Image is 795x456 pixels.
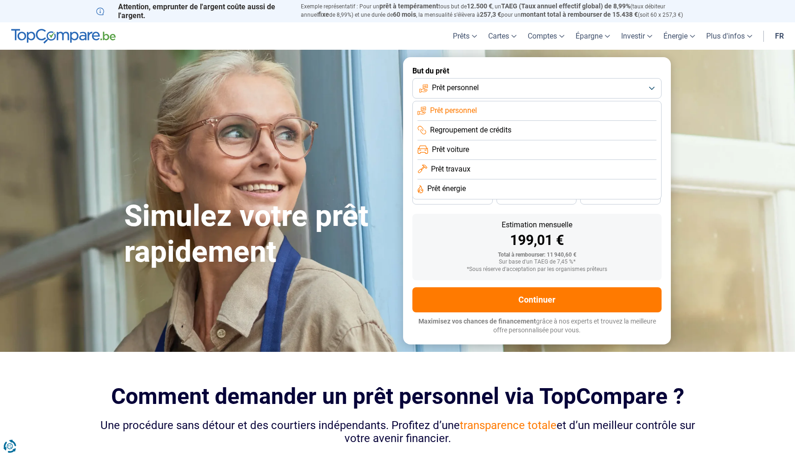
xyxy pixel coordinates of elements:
span: Prêt personnel [432,83,479,93]
a: Plus d'infos [701,22,758,50]
h1: Simulez votre prêt rapidement [124,198,392,270]
a: Investir [616,22,658,50]
a: Cartes [483,22,522,50]
img: TopCompare [11,29,116,44]
a: Prêts [447,22,483,50]
span: Prêt travaux [431,164,470,174]
span: Regroupement de crédits [430,125,511,135]
span: TAEG (Taux annuel effectif global) de 8,99% [501,2,630,10]
button: Continuer [412,287,662,312]
a: Énergie [658,22,701,50]
div: Estimation mensuelle [420,221,654,229]
p: Attention, emprunter de l'argent coûte aussi de l'argent. [96,2,290,20]
div: Sur base d'un TAEG de 7,45 %* [420,259,654,265]
a: Comptes [522,22,570,50]
button: Prêt personnel [412,78,662,99]
h2: Comment demander un prêt personnel via TopCompare ? [96,383,699,409]
span: 36 mois [442,195,463,200]
span: prêt à tempérament [379,2,438,10]
span: 257,3 € [480,11,501,18]
span: Prêt énergie [427,184,466,194]
a: Épargne [570,22,616,50]
span: Prêt personnel [430,106,477,116]
p: Exemple représentatif : Pour un tous but de , un (taux débiteur annuel de 8,99%) et une durée de ... [301,2,699,19]
span: 12.500 € [467,2,492,10]
div: 199,01 € [420,233,654,247]
span: fixe [318,11,329,18]
span: 30 mois [526,195,547,200]
a: fr [769,22,789,50]
span: 24 mois [610,195,631,200]
span: Maximisez vos chances de financement [418,317,536,325]
span: montant total à rembourser de 15.438 € [521,11,638,18]
span: 60 mois [393,11,416,18]
div: Total à rembourser: 11 940,60 € [420,252,654,258]
span: transparence totale [460,419,556,432]
div: Une procédure sans détour et des courtiers indépendants. Profitez d’une et d’un meilleur contrôle... [96,419,699,446]
span: Prêt voiture [432,145,469,155]
label: But du prêt [412,66,662,75]
div: *Sous réserve d'acceptation par les organismes prêteurs [420,266,654,273]
p: grâce à nos experts et trouvez la meilleure offre personnalisée pour vous. [412,317,662,335]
